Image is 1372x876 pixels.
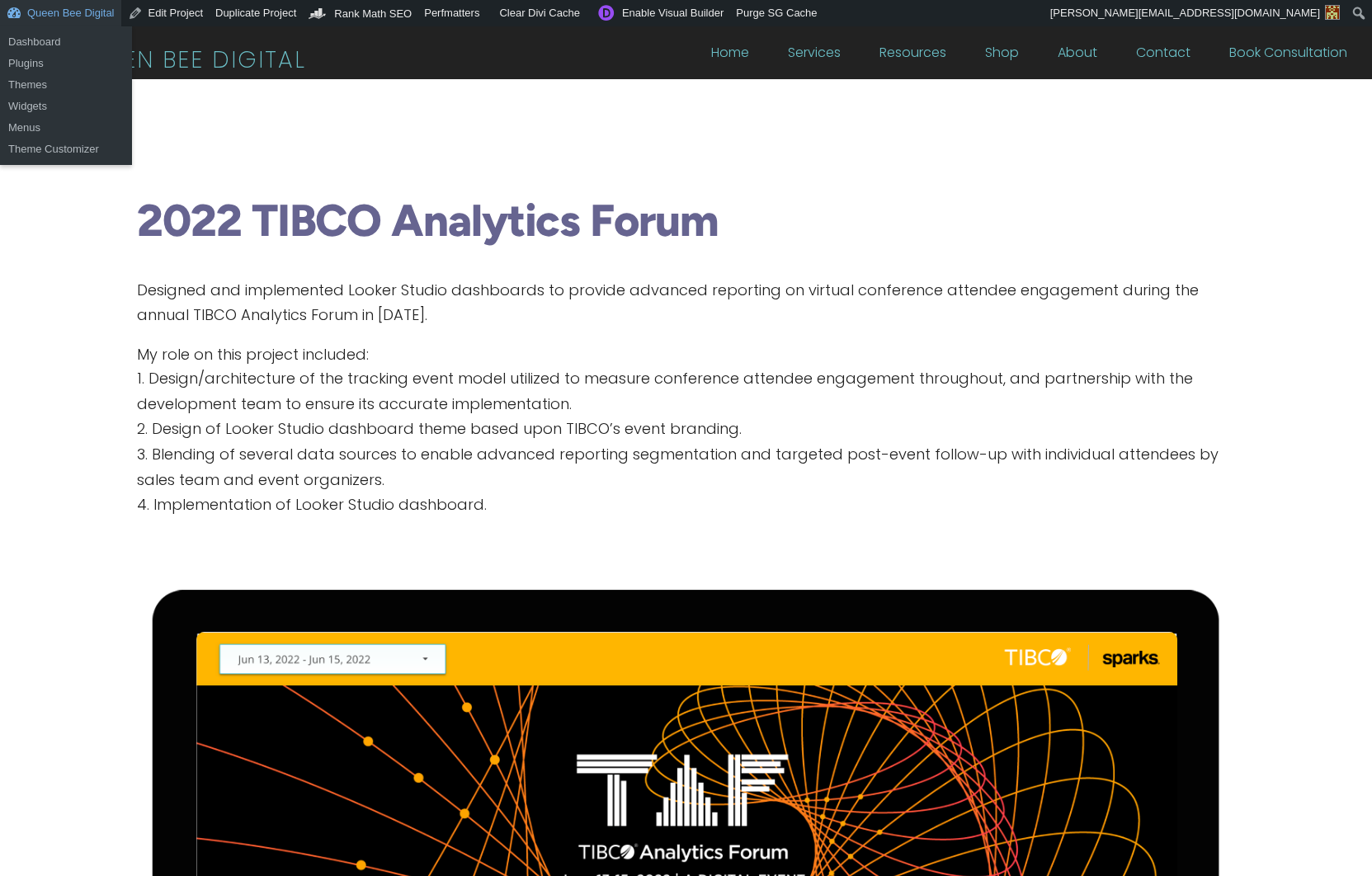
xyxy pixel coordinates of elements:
p: Designed and implemented Looker Studio dashboards to provide advanced reporting on virtual confer... [137,278,1234,341]
li: Implementation of Looker Studio dashboard. [137,492,1234,518]
a: Resources [879,47,946,65]
li: Design of Looker Studio dashboard theme based upon TIBCO’s event branding. [137,417,1234,442]
p: My role on this project included: [137,342,1234,367]
a: Services [788,47,841,65]
li: Design/architecture of the tracking event model utilized to measure conference attendee engagemen... [137,366,1234,417]
a: Shop [985,47,1019,65]
p: QUEEN BEE DIGITAL [74,42,306,79]
a: Book Consultation [1229,47,1347,65]
a: Contact [1136,47,1190,65]
a: Home [711,47,749,65]
li: Blending of several data sources to enable advanced reporting segmentation and targeted post-even... [137,442,1234,492]
h1: 2022 TIBCO Analytics Forum [137,195,1234,257]
a: About [1058,47,1097,65]
span: Rank Math SEO [334,7,412,20]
